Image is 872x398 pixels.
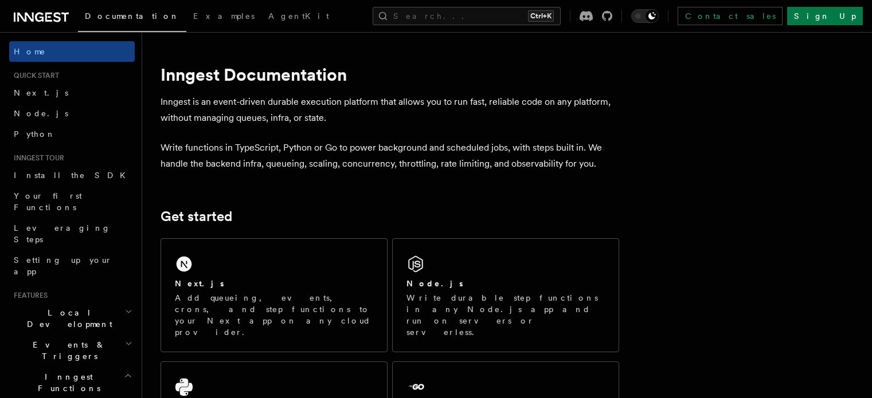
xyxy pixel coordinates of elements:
[9,250,135,282] a: Setting up your app
[9,71,59,80] span: Quick start
[9,186,135,218] a: Your first Functions
[161,140,619,172] p: Write functions in TypeScript, Python or Go to power background and scheduled jobs, with steps bu...
[9,302,135,334] button: Local Development
[161,208,232,224] a: Get started
[9,334,135,367] button: Events & Triggers
[9,371,124,394] span: Inngest Functions
[14,171,132,180] span: Install the SDK
[85,11,179,21] span: Documentation
[787,7,863,25] a: Sign Up
[392,238,619,352] a: Node.jsWrite durable step functions in any Node.js app and run on servers or serverless.
[9,218,135,250] a: Leveraging Steps
[268,11,329,21] span: AgentKit
[14,255,112,276] span: Setting up your app
[406,292,605,338] p: Write durable step functions in any Node.js app and run on servers or serverless.
[9,153,64,163] span: Inngest tour
[78,3,186,32] a: Documentation
[678,7,783,25] a: Contact sales
[186,3,261,31] a: Examples
[9,339,125,362] span: Events & Triggers
[9,124,135,144] a: Python
[406,278,463,289] h2: Node.js
[175,278,224,289] h2: Next.js
[14,109,68,118] span: Node.js
[631,9,659,23] button: Toggle dark mode
[9,41,135,62] a: Home
[528,10,554,22] kbd: Ctrl+K
[161,64,619,85] h1: Inngest Documentation
[193,11,255,21] span: Examples
[14,88,68,97] span: Next.js
[14,191,82,212] span: Your first Functions
[14,129,56,139] span: Python
[9,307,125,330] span: Local Development
[373,7,561,25] button: Search...Ctrl+K
[175,292,373,338] p: Add queueing, events, crons, and step functions to your Next app on any cloud provider.
[261,3,336,31] a: AgentKit
[9,103,135,124] a: Node.js
[9,165,135,186] a: Install the SDK
[14,46,46,57] span: Home
[14,223,111,244] span: Leveraging Steps
[9,291,48,300] span: Features
[161,94,619,126] p: Inngest is an event-driven durable execution platform that allows you to run fast, reliable code ...
[9,82,135,103] a: Next.js
[161,238,388,352] a: Next.jsAdd queueing, events, crons, and step functions to your Next app on any cloud provider.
